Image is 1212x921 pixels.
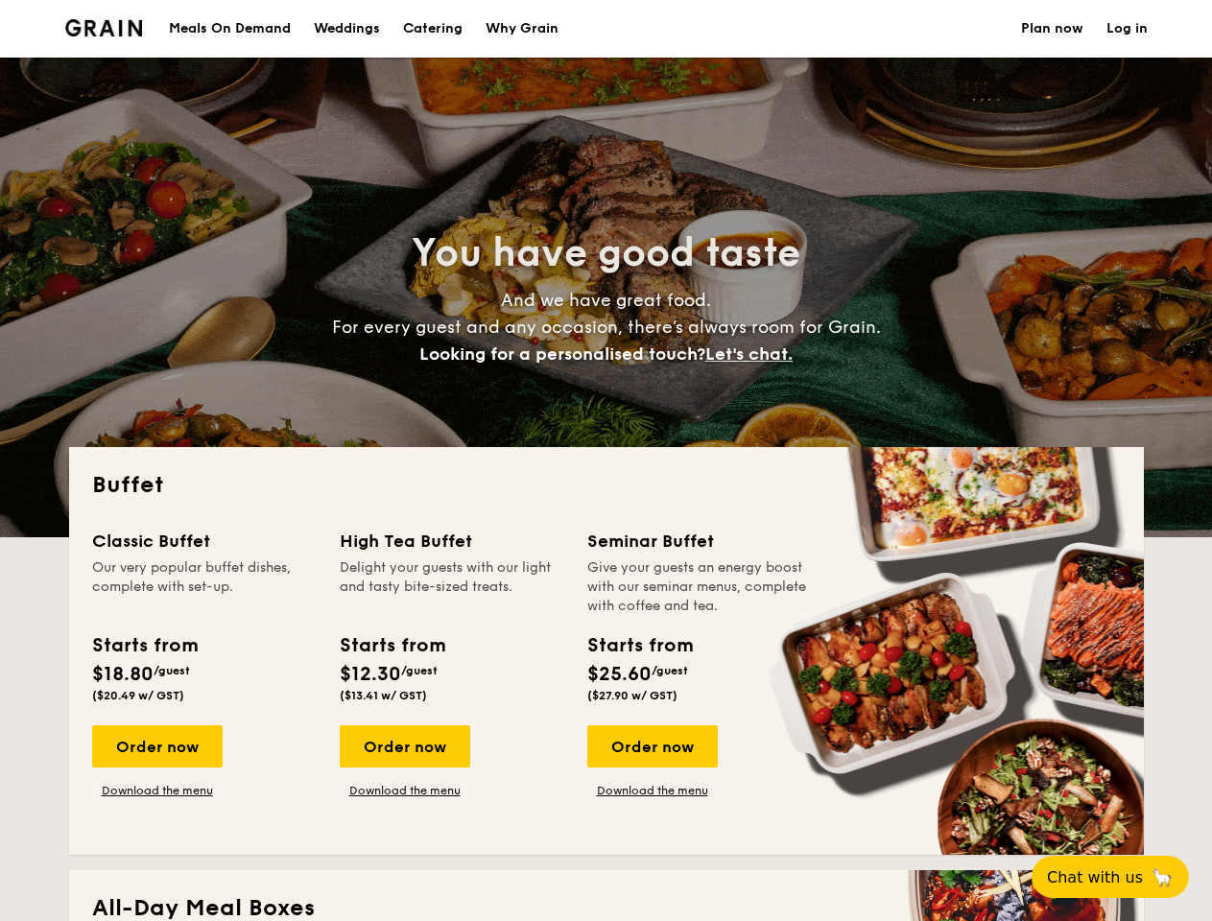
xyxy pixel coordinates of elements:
div: Order now [587,725,718,767]
span: /guest [154,664,190,677]
span: $18.80 [92,663,154,686]
a: Download the menu [340,783,470,798]
div: Starts from [340,631,444,660]
span: ($27.90 w/ GST) [587,689,677,702]
img: Grain [65,19,143,36]
span: ($13.41 w/ GST) [340,689,427,702]
span: Chat with us [1047,868,1143,886]
div: High Tea Buffet [340,528,564,555]
a: Download the menu [587,783,718,798]
div: Starts from [587,631,692,660]
span: Let's chat. [705,343,793,365]
span: /guest [652,664,688,677]
h2: Buffet [92,470,1121,501]
span: /guest [401,664,438,677]
div: Starts from [92,631,197,660]
span: And we have great food. For every guest and any occasion, there’s always room for Grain. [332,290,881,365]
span: $12.30 [340,663,401,686]
span: $25.60 [587,663,652,686]
div: Classic Buffet [92,528,317,555]
span: 🦙 [1151,866,1174,888]
span: Looking for a personalised touch? [419,343,705,365]
span: You have good taste [412,230,800,276]
a: Logotype [65,19,143,36]
span: ($20.49 w/ GST) [92,689,184,702]
div: Delight your guests with our light and tasty bite-sized treats. [340,558,564,616]
a: Download the menu [92,783,223,798]
div: Order now [340,725,470,767]
div: Give your guests an energy boost with our seminar menus, complete with coffee and tea. [587,558,812,616]
div: Order now [92,725,223,767]
button: Chat with us🦙 [1032,856,1189,898]
div: Our very popular buffet dishes, complete with set-up. [92,558,317,616]
div: Seminar Buffet [587,528,812,555]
